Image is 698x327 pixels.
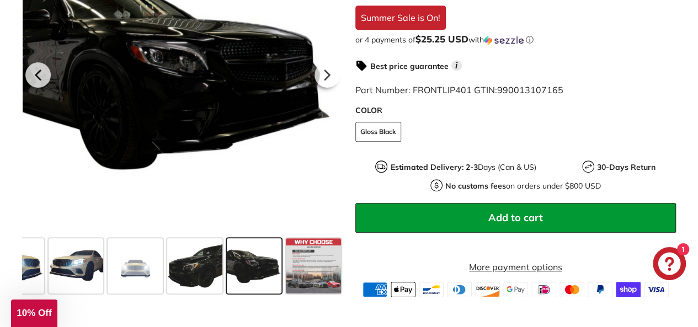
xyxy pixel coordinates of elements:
strong: No customs fees [445,181,506,191]
strong: Best price guarantee [370,61,449,71]
inbox-online-store-chat: Shopify online store chat [649,247,689,283]
img: diners_club [447,282,472,297]
span: $25.25 USD [415,33,468,45]
strong: 30-Days Return [597,162,656,172]
img: bancontact [419,282,444,297]
img: ideal [531,282,556,297]
label: COLOR [355,105,676,116]
img: discover [475,282,500,297]
img: google_pay [503,282,528,297]
span: 10% Off [17,308,51,318]
img: master [560,282,584,297]
div: 10% Off [11,299,57,327]
div: or 4 payments of with [355,34,676,45]
span: Add to cart [488,211,543,224]
img: apple_pay [391,282,415,297]
div: Summer Sale is On! [355,6,446,30]
img: shopify_pay [616,282,641,297]
img: Sezzle [484,35,524,45]
span: 990013107165 [497,84,563,95]
img: american_express [363,282,387,297]
button: Add to cart [355,203,676,233]
span: Part Number: FRONTLIP401 GTIN: [355,84,563,95]
p: Days (Can & US) [390,162,536,173]
span: i [451,60,462,71]
strong: Estimated Delivery: 2-3 [390,162,477,172]
p: on orders under $800 USD [445,180,600,192]
img: visa [644,282,669,297]
div: or 4 payments of$25.25 USDwithSezzle Click to learn more about Sezzle [355,34,676,45]
img: paypal [588,282,612,297]
a: More payment options [355,260,676,274]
